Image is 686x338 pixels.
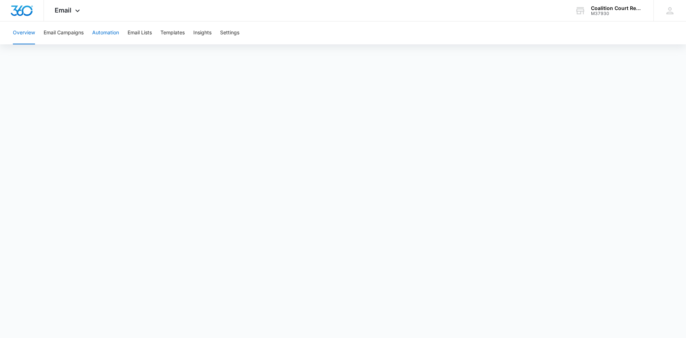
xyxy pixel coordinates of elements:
[92,21,119,44] button: Automation
[193,21,212,44] button: Insights
[220,21,239,44] button: Settings
[44,21,84,44] button: Email Campaigns
[591,5,643,11] div: account name
[13,21,35,44] button: Overview
[160,21,185,44] button: Templates
[128,21,152,44] button: Email Lists
[55,6,71,14] span: Email
[591,11,643,16] div: account id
